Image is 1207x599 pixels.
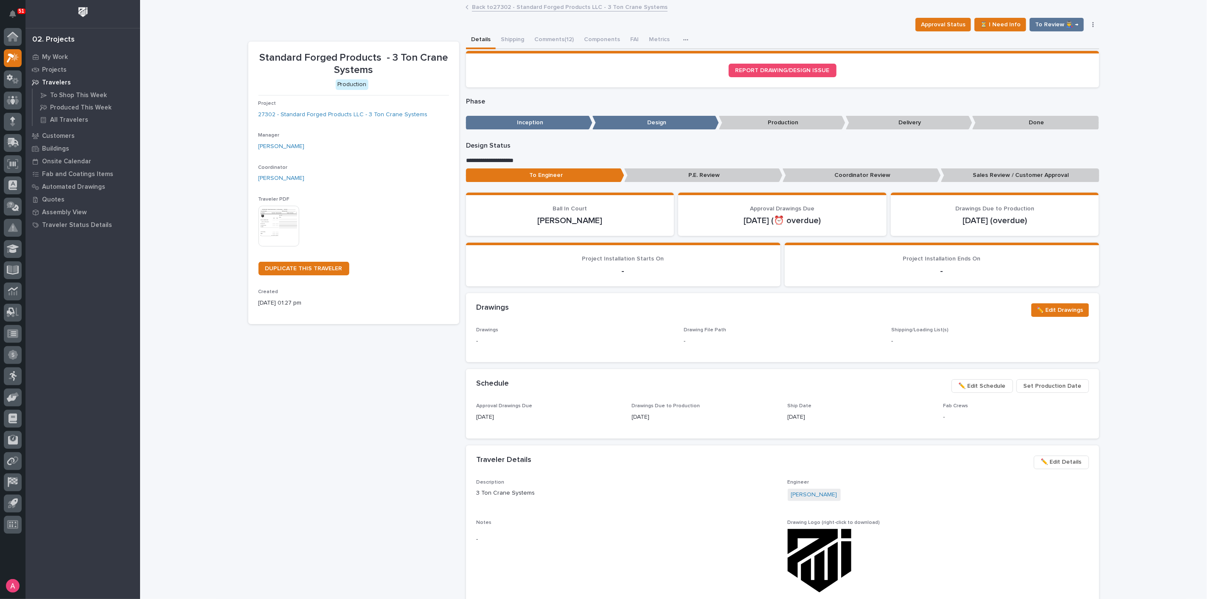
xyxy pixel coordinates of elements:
a: Fab and Coatings Items [25,168,140,180]
p: Projects [42,66,67,74]
button: Approval Status [915,18,971,31]
span: Ball In Court [553,206,587,212]
span: Approval Drawings Due [750,206,815,212]
span: Drawings Due to Production [632,403,700,409]
div: Production [336,79,368,90]
h2: Traveler Details [476,456,531,465]
p: Done [972,116,1099,130]
p: Design [592,116,719,130]
p: [DATE] [632,413,778,422]
p: Travelers [42,79,71,87]
a: REPORT DRAWING/DESIGN ISSUE [729,64,836,77]
button: Details [466,31,496,49]
span: Drawing Logo (right-click to download) [788,520,880,525]
a: Travelers [25,76,140,89]
a: To Shop This Week [33,89,140,101]
p: Onsite Calendar [42,158,91,165]
a: 27302 - Standard Forged Products LLC - 3 Ton Crane Systems [258,110,428,119]
button: To Review 👨‍🏭 → [1030,18,1084,31]
button: FAI [625,31,644,49]
p: Inception [466,116,592,130]
a: [PERSON_NAME] [791,490,837,499]
span: Set Production Date [1024,381,1082,391]
p: - [943,413,1089,422]
p: - [891,337,1089,346]
p: P.E. Review [624,168,783,182]
span: REPORT DRAWING/DESIGN ISSUE [735,67,830,73]
p: [DATE] (⏰ overdue) [688,216,876,226]
span: Approval Drawings Due [476,403,532,409]
a: Traveler Status Details [25,218,140,231]
a: DUPLICATE THIS TRAVELER [258,262,349,275]
p: [DATE] 01:27 pm [258,299,449,308]
span: Project [258,101,276,106]
p: Design Status [466,142,1099,150]
span: Project Installation Ends On [903,256,981,262]
span: To Review 👨‍🏭 → [1035,20,1078,30]
a: [PERSON_NAME] [258,174,305,183]
h2: Drawings [476,303,509,313]
span: Drawing File Path [684,327,726,333]
p: Coordinator Review [783,168,941,182]
a: Assembly View [25,206,140,218]
span: ✏️ Edit Details [1041,457,1082,467]
p: To Engineer [466,168,624,182]
p: - [684,337,685,346]
button: Components [579,31,625,49]
h2: Schedule [476,379,509,389]
p: - [476,266,770,276]
button: ✏️ Edit Schedule [952,379,1013,393]
p: Buildings [42,145,69,153]
span: ⏳ I Need Info [980,20,1021,30]
p: 3 Ton Crane Systems [476,489,778,498]
span: Drawings [476,327,498,333]
span: Traveler PDF [258,197,290,202]
a: Customers [25,129,140,142]
span: Ship Date [788,403,812,409]
span: Manager [258,133,280,138]
a: All Travelers [33,114,140,126]
a: [PERSON_NAME] [258,142,305,151]
a: Buildings [25,142,140,155]
span: Coordinator [258,165,288,170]
a: My Work [25,50,140,63]
button: users-avatar [4,577,22,595]
p: [PERSON_NAME] [476,216,664,226]
p: - [476,337,674,346]
a: Onsite Calendar [25,155,140,168]
a: Back to27302 - Standard Forged Products LLC - 3 Ton Crane Systems [472,2,668,11]
p: Sales Review / Customer Approval [941,168,1099,182]
button: Shipping [496,31,529,49]
p: Automated Drawings [42,183,105,191]
p: Produced This Week [50,104,112,112]
img: i-gcSN4Xf6z-iyyWY1hG8h_XEkG6NA21MeVCWcR5ZuE [788,529,851,593]
span: ✏️ Edit Schedule [959,381,1006,391]
button: Comments (12) [529,31,579,49]
span: Approval Status [921,20,966,30]
p: Customers [42,132,75,140]
span: Shipping/Loading List(s) [891,327,949,333]
button: Notifications [4,5,22,23]
span: ✏️ Edit Drawings [1037,305,1083,315]
span: Engineer [788,480,809,485]
span: Created [258,289,278,294]
p: 51 [19,8,24,14]
span: Description [476,480,504,485]
a: Projects [25,63,140,76]
span: DUPLICATE THIS TRAVELER [265,266,342,272]
p: Assembly View [42,209,87,216]
p: Phase [466,98,1099,106]
span: Notes [476,520,491,525]
p: Traveler Status Details [42,221,112,229]
p: [DATE] [476,413,622,422]
p: To Shop This Week [50,92,107,99]
button: Metrics [644,31,675,49]
span: Fab Crews [943,403,968,409]
a: Automated Drawings [25,180,140,193]
p: [DATE] (overdue) [901,216,1089,226]
button: ✏️ Edit Details [1034,456,1089,469]
a: Produced This Week [33,101,140,113]
p: All Travelers [50,116,88,124]
p: Standard Forged Products - 3 Ton Crane Systems [258,52,449,76]
div: Notifications51 [11,10,22,24]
